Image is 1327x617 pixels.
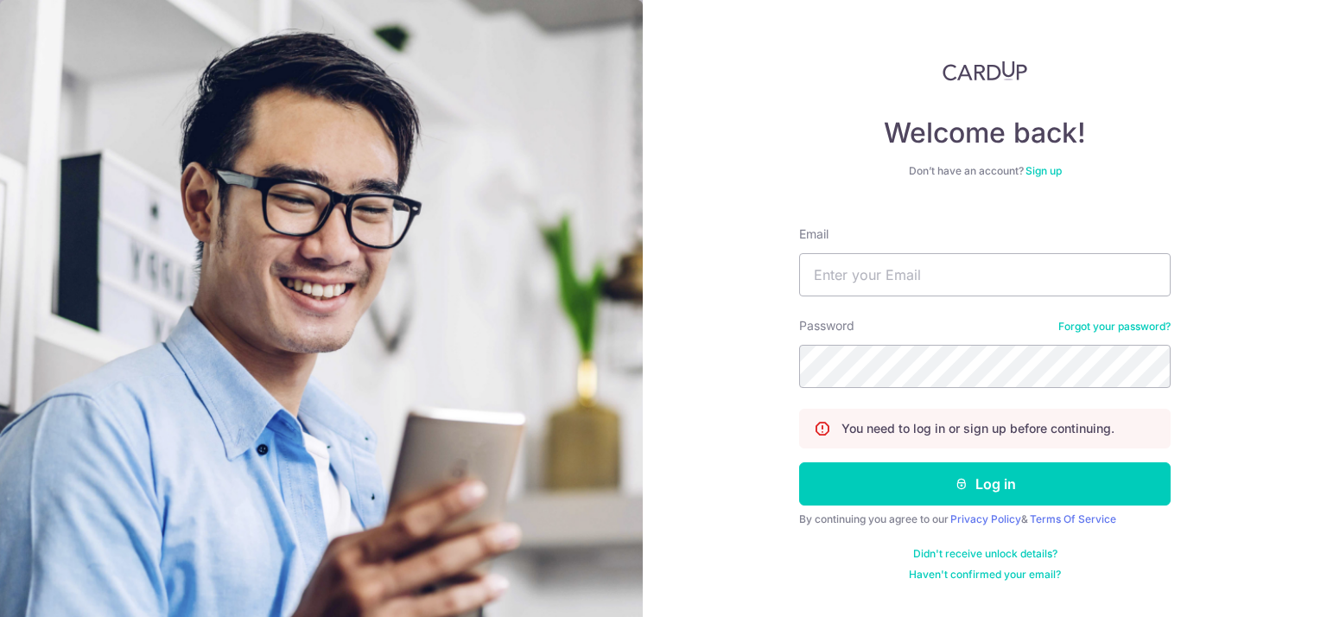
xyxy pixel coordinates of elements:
button: Log in [799,462,1171,506]
div: Don’t have an account? [799,164,1171,178]
label: Email [799,226,829,243]
label: Password [799,317,854,334]
input: Enter your Email [799,253,1171,296]
a: Sign up [1025,164,1062,177]
a: Didn't receive unlock details? [913,547,1057,561]
a: Forgot your password? [1058,320,1171,334]
a: Terms Of Service [1030,512,1116,525]
h4: Welcome back! [799,116,1171,150]
img: CardUp Logo [943,60,1027,81]
a: Privacy Policy [950,512,1021,525]
a: Haven't confirmed your email? [909,568,1061,582]
p: You need to log in or sign up before continuing. [841,420,1114,437]
div: By continuing you agree to our & [799,512,1171,526]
